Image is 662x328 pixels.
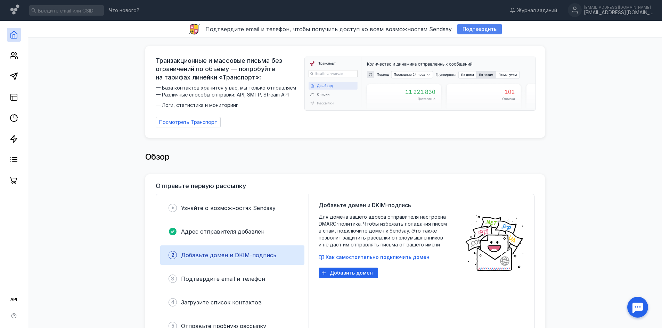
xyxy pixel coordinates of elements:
span: Добавьте домен и DKIM-подпись [181,252,276,259]
a: Что нового? [106,8,143,13]
span: Подтвердите email и телефон, чтобы получить доступ ко всем возможностям Sendsay [205,26,452,33]
div: [EMAIL_ADDRESS][DOMAIN_NAME] [584,5,653,9]
button: Подтвердить [457,24,502,34]
span: Для домена вашего адреса отправителя настроена DMARC-политика. Чтобы избежать попадания писем в с... [319,213,458,248]
span: Добавить домен [330,270,373,276]
button: Как самостоятельно подключить домен [319,254,430,261]
span: Узнайте о возможностях Sendsay [181,204,276,211]
h3: Отправьте первую рассылку [156,183,246,190]
span: 3 [171,275,174,282]
span: Посмотреть Транспорт [159,119,217,125]
span: Что нового? [109,8,139,13]
span: Журнал заданий [517,7,557,14]
button: Добавить домен [319,268,378,278]
span: Транзакционные и массовые письма без ограничений по объёму — попробуйте на тарифах линейки «Транс... [156,57,300,82]
a: Журнал заданий [506,7,561,14]
a: Посмотреть Транспорт [156,117,221,127]
span: Подтвердите email и телефон [181,275,265,282]
span: 4 [171,299,174,306]
span: 2 [171,252,174,259]
span: Подтвердить [463,26,497,32]
div: [EMAIL_ADDRESS][DOMAIN_NAME] [584,10,653,16]
span: Как самостоятельно подключить домен [326,254,430,260]
input: Введите email или CSID [29,5,104,16]
span: Адрес отправителя добавлен [181,228,264,235]
span: — База контактов хранится у вас, мы только отправляем — Различные способы отправки: API, SMTP, St... [156,84,300,109]
span: Загрузите список контактов [181,299,262,306]
img: dashboard-transport-banner [305,57,536,110]
span: Обзор [145,152,170,162]
img: poster [465,213,524,272]
span: Добавьте домен и DKIM-подпись [319,201,411,209]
